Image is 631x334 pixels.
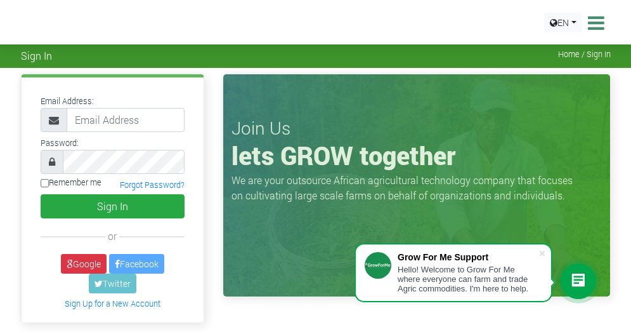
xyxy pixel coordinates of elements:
div: Grow For Me Support [398,252,538,262]
a: Forgot Password? [120,180,185,190]
h3: Join Us [231,117,602,139]
input: Remember me [41,179,49,187]
p: We are your outsource African agricultural technology company that focuses on cultivating large s... [231,173,580,203]
span: Home / Sign In [558,50,611,59]
a: Sign Up for a New Account [65,298,160,309]
a: EN [544,13,582,32]
label: Email Address: [41,95,94,107]
div: or [41,229,185,244]
label: Remember me [41,177,101,189]
input: Email Address [67,108,185,132]
span: Sign In [21,50,52,62]
h1: lets GROW together [231,140,602,171]
button: Sign In [41,194,185,218]
a: Google [61,254,107,274]
div: Hello! Welcome to Grow For Me where everyone can farm and trade Agric commodities. I'm here to help. [398,265,538,293]
label: Password: [41,137,79,149]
